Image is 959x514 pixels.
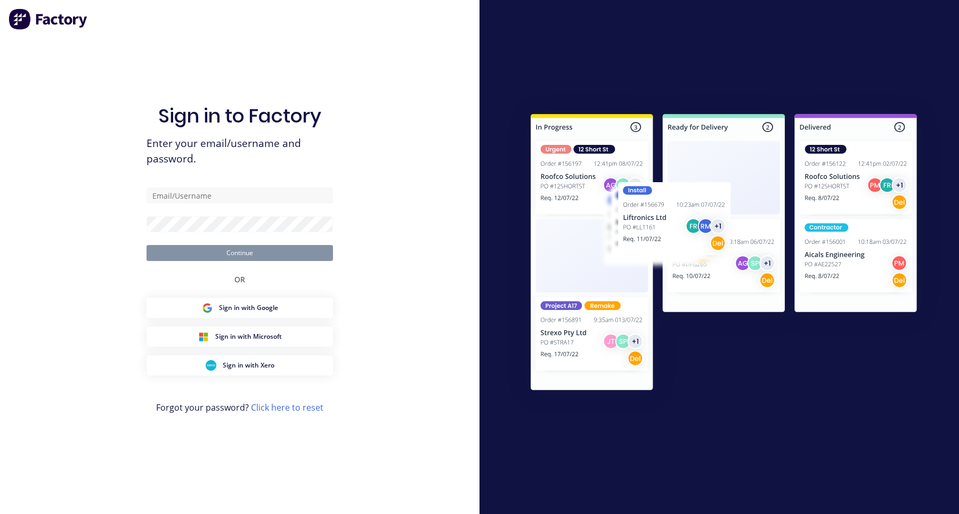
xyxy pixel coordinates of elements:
a: Click here to reset [251,402,323,413]
img: Factory [9,9,88,30]
h1: Sign in to Factory [158,104,321,127]
span: Forgot your password? [156,401,323,414]
div: OR [234,261,245,298]
img: Sign in [507,93,940,415]
img: Xero Sign in [206,360,216,371]
button: Xero Sign inSign in with Xero [147,355,333,376]
img: Microsoft Sign in [198,331,209,342]
button: Google Sign inSign in with Google [147,298,333,318]
img: Google Sign in [202,303,213,313]
span: Sign in with Xero [223,361,274,370]
input: Email/Username [147,187,333,203]
button: Continue [147,245,333,261]
span: Enter your email/username and password. [147,136,333,167]
span: Sign in with Microsoft [215,332,282,341]
button: Microsoft Sign inSign in with Microsoft [147,327,333,347]
span: Sign in with Google [219,303,278,313]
